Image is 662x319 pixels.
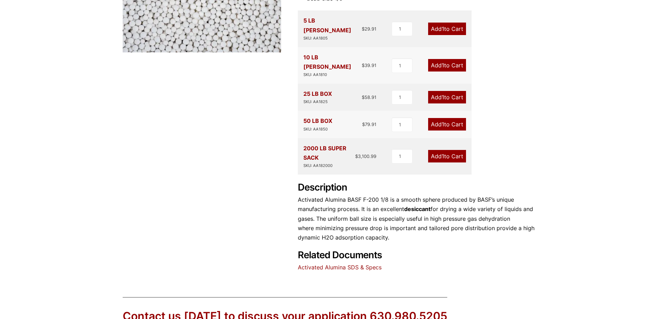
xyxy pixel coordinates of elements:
span: 1 [442,153,444,160]
span: $ [355,153,358,159]
span: $ [362,26,365,32]
span: $ [362,62,365,68]
span: 1 [442,94,444,101]
div: 5 LB [PERSON_NAME] [303,16,362,41]
a: Add1to Cart [428,118,466,131]
bdi: 39.91 [362,62,376,68]
span: 1 [442,25,444,32]
div: SKU: AA1810 [303,72,362,78]
a: Add1to Cart [428,59,466,72]
h2: Description [298,182,540,193]
a: Activated Alumina SDS & Specs [298,264,382,271]
div: 10 LB [PERSON_NAME] [303,53,362,78]
span: $ [362,94,365,100]
span: 1 [442,121,444,128]
bdi: 3,100.99 [355,153,376,159]
a: Add1to Cart [428,150,466,162]
a: Add1to Cart [428,91,466,103]
p: Activated Alumina BASF F-200 1/8 is a smooth sphere produced by BASF’s unique manufacturing proce... [298,195,540,242]
div: 2000 LB SUPER SACK [303,144,355,169]
div: SKU: AA1850 [303,126,332,133]
div: SKU: AA182000 [303,162,355,169]
bdi: 29.91 [362,26,376,32]
bdi: 58.91 [362,94,376,100]
bdi: 79.91 [362,121,376,127]
div: 25 LB BOX [303,89,332,105]
a: Add1to Cart [428,23,466,35]
strong: desiccant [404,205,431,212]
div: SKU: AA1805 [303,35,362,42]
div: SKU: AA1825 [303,99,332,105]
span: $ [362,121,365,127]
span: 1 [442,62,444,69]
div: 50 LB BOX [303,116,332,132]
